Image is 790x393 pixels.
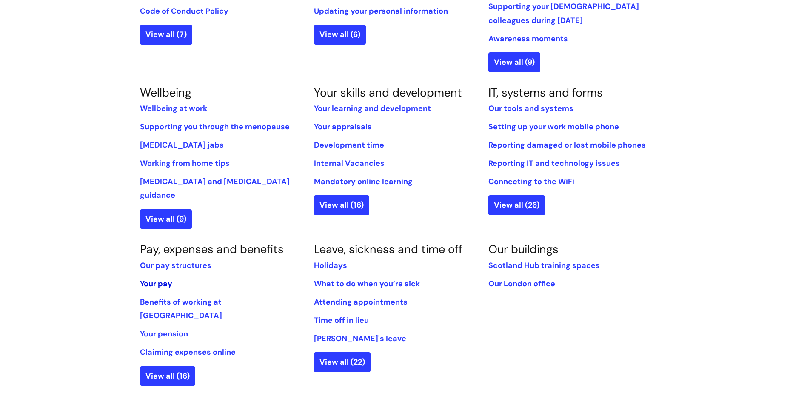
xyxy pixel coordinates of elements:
[488,260,600,271] a: Scotland Hub training spaces
[314,158,385,168] a: Internal Vacancies
[314,122,372,132] a: Your appraisals
[140,6,228,16] a: Code of Conduct Policy
[140,366,195,386] a: View all (16)
[488,242,559,256] a: Our buildings
[140,25,192,44] a: View all (7)
[140,279,172,289] a: Your pay
[314,6,448,16] a: Updating your personal information
[314,177,413,187] a: Mandatory online learning
[140,209,192,229] a: View all (9)
[488,279,555,289] a: Our London office
[488,122,619,132] a: Setting up your work mobile phone
[314,315,369,325] a: Time off in lieu
[314,140,384,150] a: Development time
[314,103,431,114] a: Your learning and development
[314,352,371,372] a: View all (22)
[488,52,540,72] a: View all (9)
[140,85,191,100] a: Wellbeing
[140,158,230,168] a: Working from home tips
[140,297,222,321] a: Benefits of working at [GEOGRAPHIC_DATA]
[140,122,290,132] a: Supporting you through the menopause
[314,333,406,344] a: [PERSON_NAME]'s leave
[140,177,290,200] a: [MEDICAL_DATA] and [MEDICAL_DATA] guidance
[488,1,639,25] a: Supporting your [DEMOGRAPHIC_DATA] colleagues during [DATE]
[314,279,420,289] a: What to do when you’re sick
[140,260,211,271] a: Our pay structures
[140,347,236,357] a: Claiming expenses online
[488,85,603,100] a: IT, systems and forms
[314,260,347,271] a: Holidays
[140,329,188,339] a: Your pension
[488,158,620,168] a: Reporting IT and technology issues
[314,242,462,256] a: Leave, sickness and time off
[488,34,568,44] a: Awareness moments
[140,242,284,256] a: Pay, expenses and benefits
[140,103,207,114] a: Wellbeing at work
[314,195,369,215] a: View all (16)
[488,177,574,187] a: Connecting to the WiFi
[314,297,408,307] a: Attending appointments
[488,140,646,150] a: Reporting damaged or lost mobile phones
[488,103,573,114] a: Our tools and systems
[314,85,462,100] a: Your skills and development
[488,195,545,215] a: View all (26)
[140,140,224,150] a: [MEDICAL_DATA] jabs
[314,25,366,44] a: View all (6)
